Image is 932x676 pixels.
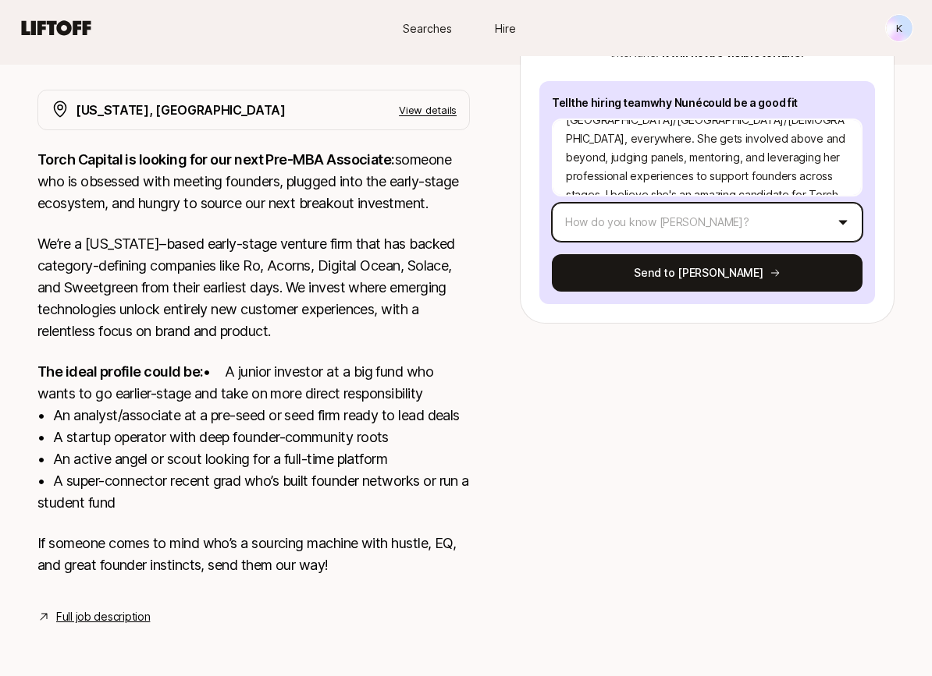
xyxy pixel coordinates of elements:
button: K [885,14,913,42]
a: Searches [388,14,466,43]
p: View details [399,102,457,118]
p: Tell the hiring team why Nuné could be a good fit [552,94,863,112]
p: If someone comes to mind who’s a sourcing machine with hustle, EQ, and great founder instincts, s... [37,533,470,576]
p: • A junior investor at a big fund who wants to go earlier-stage and take on more direct responsib... [37,361,470,514]
strong: Torch Capital is looking for our next Pre-MBA Associate: [37,151,395,168]
a: Full job description [56,607,150,626]
p: We’re a [US_STATE]–based early-stage venture firm that has backed category-defining companies lik... [37,233,470,342]
span: Searches [403,20,452,37]
p: someone who is obsessed with meeting founders, plugged into the early-stage ecosystem, and hungry... [37,149,470,214]
button: Send to [PERSON_NAME] [552,254,863,292]
a: Hire [466,14,544,43]
strong: The ideal profile could be: [37,363,203,380]
textarea: Nuné has grit, and is a natural connector, I was pretty impressed with her network, [GEOGRAPHIC_D... [552,119,863,196]
span: Hire [495,20,516,37]
p: K [896,19,902,37]
p: [US_STATE], [GEOGRAPHIC_DATA] [76,100,286,120]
